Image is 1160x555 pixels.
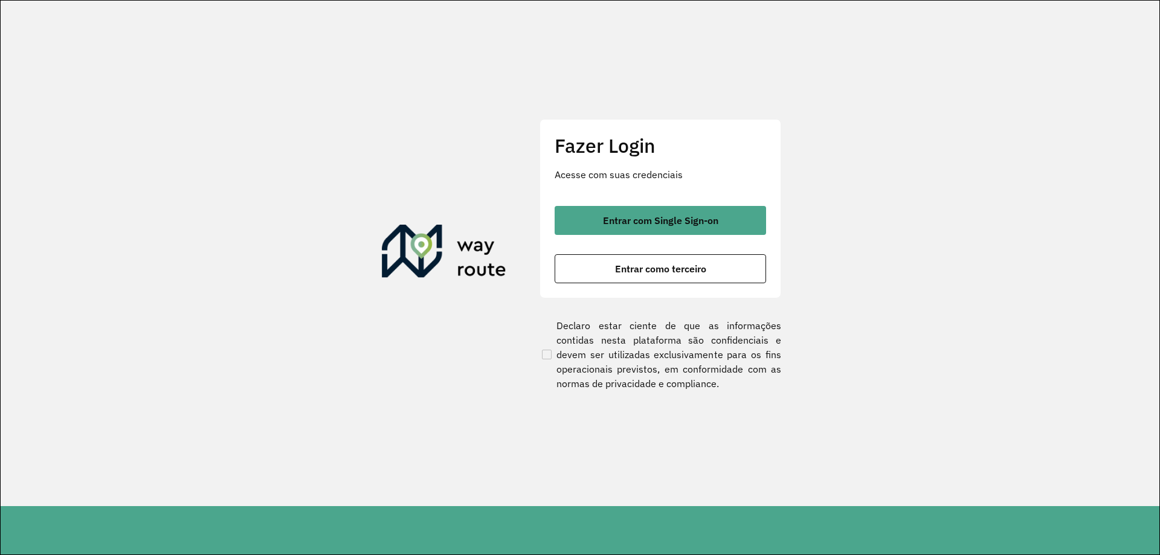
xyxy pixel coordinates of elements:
span: Entrar como terceiro [615,264,706,274]
p: Acesse com suas credenciais [555,167,766,182]
span: Entrar com Single Sign-on [603,216,718,225]
label: Declaro estar ciente de que as informações contidas nesta plataforma são confidenciais e devem se... [540,318,781,391]
button: button [555,206,766,235]
h2: Fazer Login [555,134,766,157]
button: button [555,254,766,283]
img: Roteirizador AmbevTech [382,225,506,283]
